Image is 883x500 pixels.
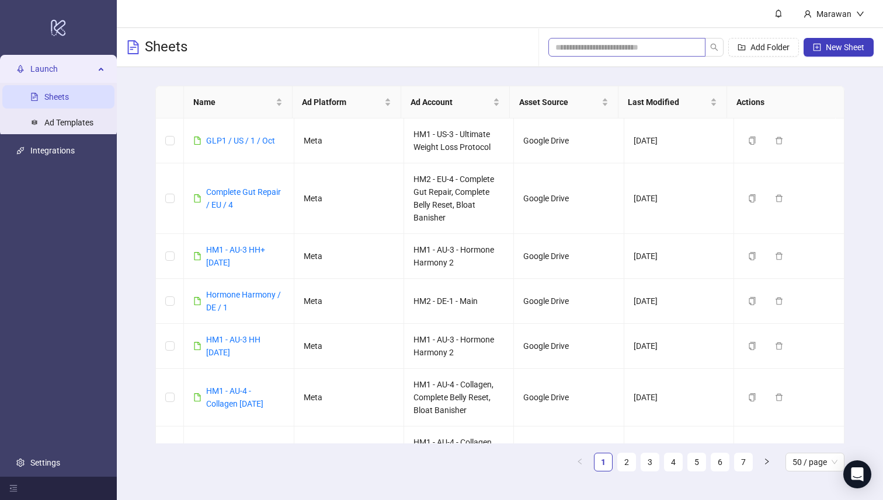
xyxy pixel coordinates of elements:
td: [DATE] [624,234,734,279]
span: Name [193,96,273,109]
a: 2 [618,453,635,471]
th: Ad Platform [293,86,401,118]
span: delete [775,297,783,305]
li: 6 [711,453,729,471]
span: file [193,393,201,401]
span: menu-fold [9,484,18,492]
td: Meta [294,234,404,279]
th: Asset Source [510,86,618,118]
span: left [576,458,583,465]
span: Add Folder [750,43,790,52]
li: 1 [594,453,613,471]
span: copy [748,194,756,202]
td: Meta [294,324,404,369]
span: file [193,194,201,202]
td: HM1 - US-3 - Ultimate Weight Loss Protocol [404,118,514,163]
td: Google Drive [514,279,624,324]
th: Actions [727,86,836,118]
li: 4 [664,453,683,471]
td: [DATE] [624,369,734,426]
span: delete [775,252,783,260]
a: 3 [641,453,659,471]
td: HM1 - AU-3 - Hormone Harmony 2 [404,234,514,279]
td: HM1 - AU-4 - Collagen, Complete Belly Reset, Bloat Banisher [404,369,514,426]
li: Previous Page [571,453,589,471]
span: delete [775,194,783,202]
td: Google Drive [514,118,624,163]
span: down [856,10,864,18]
span: Asset Source [519,96,599,109]
td: Google Drive [514,234,624,279]
a: HM1 - AU-3 HH [DATE] [206,335,260,357]
td: HM1 - AU-3 - Hormone Harmony 2 [404,324,514,369]
span: copy [748,137,756,145]
a: 7 [735,453,752,471]
td: Meta [294,118,404,163]
span: right [763,458,770,465]
th: Name [184,86,293,118]
span: Ad Platform [302,96,382,109]
td: HM2 - DE-1 - Main [404,279,514,324]
a: Settings [30,458,60,467]
li: 5 [687,453,706,471]
span: bell [774,9,783,18]
h3: Sheets [145,38,187,57]
td: Google Drive [514,426,624,484]
span: copy [748,342,756,350]
td: [DATE] [624,163,734,234]
button: Add Folder [728,38,799,57]
td: Meta [294,163,404,234]
th: Last Modified [618,86,727,118]
span: search [710,43,718,51]
span: delete [775,393,783,401]
a: Sheets [44,93,69,102]
span: copy [748,393,756,401]
a: 4 [665,453,682,471]
td: Google Drive [514,369,624,426]
li: 7 [734,453,753,471]
th: Ad Account [401,86,510,118]
a: Integrations [30,146,75,156]
span: copy [748,252,756,260]
a: GLP1 / US / 1 / Oct [206,136,275,145]
span: file [193,342,201,350]
a: 1 [595,453,612,471]
span: file [193,297,201,305]
td: HM1 - AU-4 - Collagen, Complete Belly Reset, Bloat Banisher [404,426,514,484]
li: 2 [617,453,636,471]
span: file-text [126,40,140,54]
button: New Sheet [804,38,874,57]
span: rocket [16,65,25,74]
div: Page Size [785,453,844,471]
span: folder-add [738,43,746,51]
span: Launch [30,58,95,81]
span: delete [775,342,783,350]
span: file [193,252,201,260]
td: [DATE] [624,426,734,484]
td: [DATE] [624,324,734,369]
a: 5 [688,453,705,471]
button: right [757,453,776,471]
td: Meta [294,279,404,324]
td: HM2 - EU-4 - Complete Gut Repair, Complete Belly Reset, Bloat Banisher [404,163,514,234]
button: left [571,453,589,471]
div: Open Intercom Messenger [843,460,871,488]
a: Ad Templates [44,118,93,128]
span: plus-square [813,43,821,51]
span: delete [775,137,783,145]
td: Meta [294,426,404,484]
td: [DATE] [624,118,734,163]
li: 3 [641,453,659,471]
span: user [804,10,812,18]
div: Marawan [812,8,856,20]
span: New Sheet [826,43,864,52]
li: Next Page [757,453,776,471]
td: Google Drive [514,163,624,234]
td: [DATE] [624,279,734,324]
span: Ad Account [411,96,491,109]
span: file [193,137,201,145]
a: 6 [711,453,729,471]
span: Last Modified [628,96,708,109]
a: Hormone Harmony / DE / 1 [206,290,281,312]
a: HM1 - AU-4 - Collagen [DATE] [206,386,263,408]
